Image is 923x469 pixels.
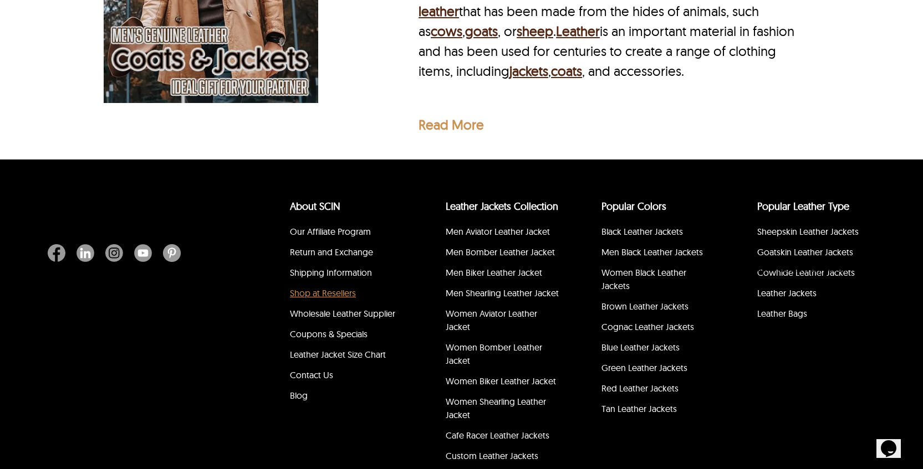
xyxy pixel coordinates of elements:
[601,321,694,332] a: Cognac Leather Jackets
[444,339,560,373] li: Women Bomber Leather Jacket
[48,244,71,262] a: Facebook
[105,244,123,262] img: Instagram
[601,267,686,291] a: Women Black Leather Jackets
[876,425,912,458] iframe: chat widget
[290,200,340,213] a: About SCIN
[100,244,129,262] a: Instagram
[600,339,716,359] li: Blue Leather Jackets
[757,246,853,257] a: Goatskin Leather Jackets
[601,403,677,414] a: Tan Leather Jackets
[288,244,404,264] li: Return and Exchange
[71,244,100,262] a: Linkedin
[446,246,555,257] a: Men Bomber Leather Jacket
[4,4,204,22] div: Welcome to our site, if you need help simply reply to this message, we are online and ready to help.
[288,285,404,305] li: Shop at Resellers
[431,23,462,39] a: cows
[756,244,871,264] li: Goatskin Leather Jackets
[290,308,395,319] a: Wholesale Leather Supplier
[288,264,404,285] li: Shipping Information
[600,359,716,380] li: Green Leather Jackets
[290,349,386,360] a: Leather Jacket Size Chart
[446,200,558,213] a: Leather Jackets Collection
[601,383,679,394] a: Red Leather Jackets
[163,244,181,262] img: Pinterest
[446,375,556,386] a: Women Biker Leather Jacket
[157,244,181,262] a: Pinterest
[444,223,560,244] li: Men Aviator Leather Jacket
[4,4,183,22] span: Welcome to our site, if you need help simply reply to this message, we are online and ready to help.
[444,447,560,468] li: Custom Leather Jackets
[446,308,537,332] a: Women Aviator Leather Jacket
[757,200,849,213] a: Popular Leather Type
[446,450,538,461] a: Custom Leather Jackets
[48,244,65,262] img: Facebook
[77,244,94,262] img: Linkedin
[600,318,716,339] li: Cognac Leather Jackets
[444,393,560,427] li: Women Shearling Leather Jacket
[601,301,689,312] a: Brown Leather Jackets
[600,223,716,244] li: Black Leather Jackets
[419,116,484,133] a: Read More
[444,264,560,285] li: Men Biker Leather Jacket
[290,369,333,380] a: Contact Us
[288,367,404,387] li: Contact Us
[600,380,716,400] li: Red Leather Jackets
[551,63,582,79] a: coats
[446,430,549,441] a: Cafe Racer Leather Jackets
[444,305,560,339] li: Women Aviator Leather Jacket
[446,342,542,366] a: Women Bomber Leather Jacket
[601,226,683,237] a: Black Leather Jackets
[600,298,716,318] li: Brown Leather Jackets
[600,400,716,421] li: Tan Leather Jackets
[446,226,550,237] a: Men Aviator Leather Jacket
[288,387,404,408] li: Blog
[517,23,553,39] a: sheep
[446,396,546,420] a: Women Shearling Leather Jacket
[446,287,559,298] a: Men Shearling Leather Jacket
[446,267,542,278] a: Men Biker Leather Jacket
[444,373,560,393] li: Women Biker Leather Jacket
[290,390,308,401] a: Blog
[600,244,716,264] li: Men Black Leather Jackets
[757,226,859,237] a: Sheepskin Leather Jackets
[288,326,404,346] li: Coupons & Specials
[465,23,498,39] a: goats
[288,223,404,244] li: Our Affiliate Program
[290,226,371,237] a: Our Affiliate Program
[601,342,680,353] a: Blue Leather Jackets
[509,63,548,79] a: jackets
[601,362,687,373] a: Green Leather Jackets
[134,244,152,262] img: Youtube
[444,427,560,447] li: Cafe Racer Leather Jackets
[756,223,871,244] li: Sheepskin Leather Jackets
[601,200,666,213] a: popular leather jacket colors
[444,244,560,264] li: Men Bomber Leather Jacket
[288,346,404,367] li: Leather Jacket Size Chart
[600,264,716,298] li: Women Black Leather Jackets
[288,305,404,326] li: Wholesale Leather Supplier
[290,328,368,339] a: Coupons & Specials
[290,267,372,278] a: Shipping Information
[556,23,600,39] a: Leather
[129,244,157,262] a: Youtube
[601,246,703,257] a: Men Black Leather Jackets
[290,287,356,298] a: Shop at Resellers
[444,285,560,305] li: Men Shearling Leather Jacket
[712,252,912,419] iframe: chat widget
[290,246,373,257] a: Return and Exchange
